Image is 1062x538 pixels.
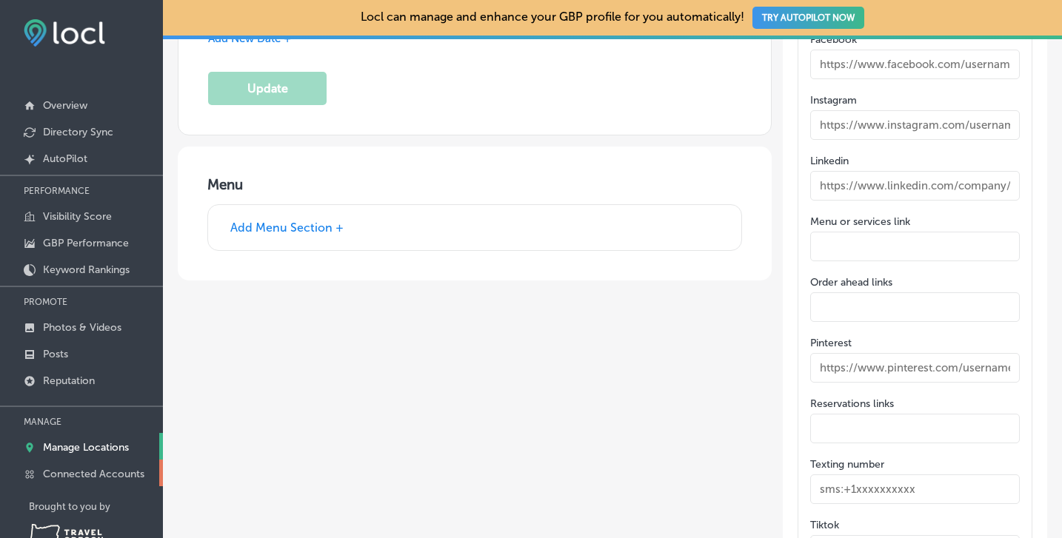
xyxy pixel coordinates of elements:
[810,519,1020,531] label: Tiktok
[810,474,1020,504] input: sms:+1xxxxxxxxxx
[24,19,105,47] img: fda3e92497d09a02dc62c9cd864e3231.png
[810,155,1020,167] label: Linkedin
[43,152,87,165] p: AutoPilot
[810,397,1020,410] label: Reservations links
[43,210,112,223] p: Visibility Score
[43,441,129,454] p: Manage Locations
[208,72,327,105] button: Update
[43,374,95,387] p: Reputation
[43,99,87,112] p: Overview
[810,110,1020,140] input: https://www.instagram.com/username
[810,50,1020,79] input: https://www.facebook.com/username
[810,353,1020,383] input: https://www.pinterest.com/username/pins/ID
[752,7,864,29] button: TRY AUTOPILOT NOW
[810,94,1020,107] label: Instagram
[43,263,130,276] p: Keyword Rankings
[43,468,144,480] p: Connected Accounts
[43,321,121,334] p: Photos & Videos
[43,348,68,360] p: Posts
[43,126,113,138] p: Directory Sync
[226,220,348,235] button: Add Menu Section +
[208,32,291,45] span: Add New Date +
[810,337,1020,349] label: Pinterest
[43,237,129,249] p: GBP Performance
[29,501,163,512] p: Brought to you by
[810,215,1020,228] label: Menu or services link
[810,33,1020,46] label: Facebook
[810,171,1020,201] input: https://www.linkedin.com/company/companyname
[207,176,742,193] h3: Menu
[810,458,1020,471] label: Texting number
[810,276,1020,289] label: Order ahead links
